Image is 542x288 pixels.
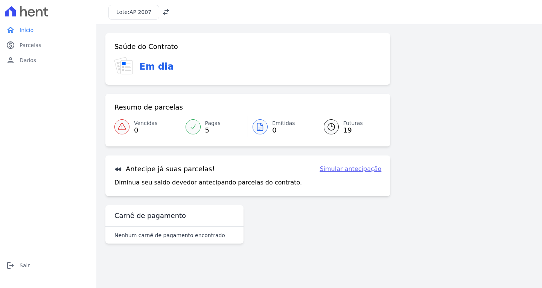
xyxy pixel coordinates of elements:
[3,38,93,53] a: paidParcelas
[3,258,93,273] a: logoutSair
[343,119,363,127] span: Futuras
[114,211,186,220] h3: Carnê de pagamento
[20,26,33,34] span: Início
[6,41,15,50] i: paid
[6,26,15,35] i: home
[134,119,157,127] span: Vencidas
[315,116,382,137] a: Futuras 19
[114,178,302,187] p: Diminua seu saldo devedor antecipando parcelas do contrato.
[343,127,363,133] span: 19
[181,116,248,137] a: Pagas 5
[129,9,151,15] span: AP 2007
[205,119,221,127] span: Pagas
[320,165,381,174] a: Simular antecipação
[20,41,41,49] span: Parcelas
[114,165,215,174] h3: Antecipe já suas parcelas!
[205,127,221,133] span: 5
[20,56,36,64] span: Dados
[114,116,181,137] a: Vencidas 0
[3,53,93,68] a: personDados
[116,8,151,16] h3: Lote:
[248,116,315,137] a: Emitidas 0
[272,127,295,133] span: 0
[114,42,178,51] h3: Saúde do Contrato
[6,261,15,270] i: logout
[6,56,15,65] i: person
[272,119,295,127] span: Emitidas
[20,262,30,269] span: Sair
[139,60,174,73] h3: Em dia
[114,232,225,239] p: Nenhum carnê de pagamento encontrado
[3,23,93,38] a: homeInício
[114,103,183,112] h3: Resumo de parcelas
[134,127,157,133] span: 0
